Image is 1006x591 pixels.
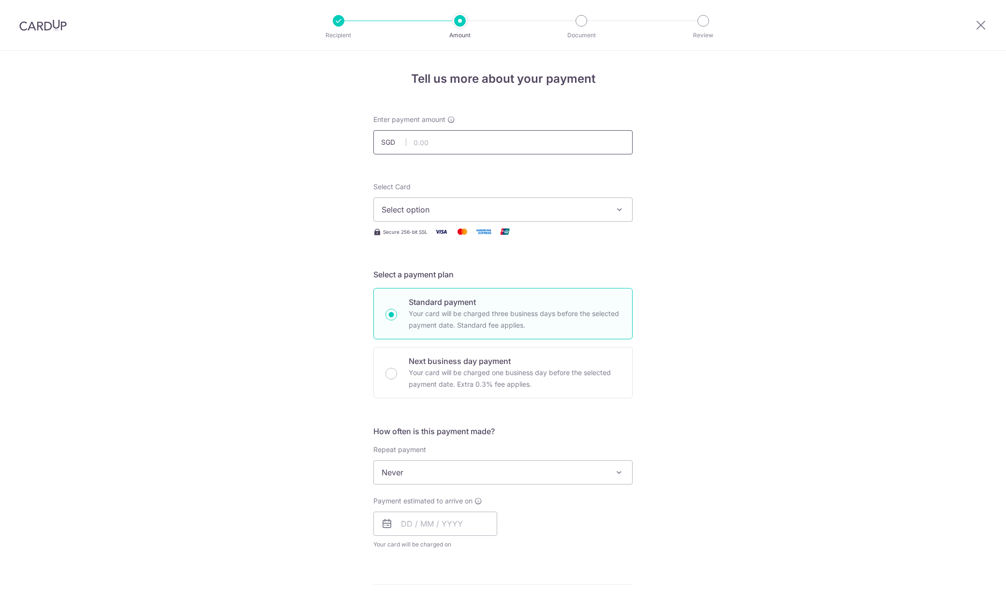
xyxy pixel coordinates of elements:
[431,226,451,238] img: Visa
[453,226,472,238] img: Mastercard
[373,425,633,437] h5: How often is this payment made?
[409,296,621,308] p: Standard payment
[373,182,411,191] span: translation missing: en.payables.payment_networks.credit_card.summary.labels.select_card
[373,496,473,506] span: Payment estimated to arrive on
[381,137,406,147] span: SGD
[409,355,621,367] p: Next business day payment
[546,30,617,40] p: Document
[373,540,497,549] span: Your card will be charged on
[383,228,428,236] span: Secure 256-bit SSL
[474,226,493,238] img: American Express
[373,115,445,124] span: Enter payment amount
[374,461,632,484] span: Never
[373,70,633,88] h4: Tell us more about your payment
[19,19,67,31] img: CardUp
[373,512,497,536] input: DD / MM / YYYY
[409,308,621,331] p: Your card will be charged three business days before the selected payment date. Standard fee appl...
[495,226,515,238] img: Union Pay
[409,367,621,390] p: Your card will be charged one business day before the selected payment date. Extra 0.3% fee applies.
[424,30,496,40] p: Amount
[373,460,633,485] span: Never
[382,204,607,215] span: Select option
[303,30,374,40] p: Recipient
[373,269,633,280] h5: Select a payment plan
[667,30,739,40] p: Review
[373,445,426,455] label: Repeat payment
[373,130,633,154] input: 0.00
[373,197,633,222] button: Select option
